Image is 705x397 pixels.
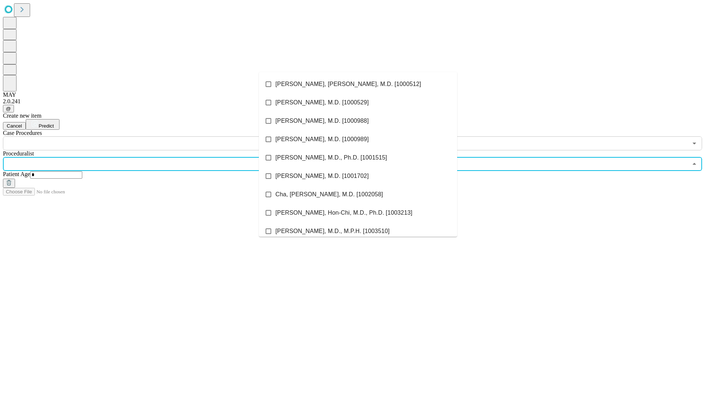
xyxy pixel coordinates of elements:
[275,208,412,217] span: [PERSON_NAME], Hon-Chi, M.D., Ph.D. [1003213]
[275,135,369,144] span: [PERSON_NAME], M.D. [1000989]
[26,119,59,130] button: Predict
[3,98,702,105] div: 2.0.241
[689,138,699,149] button: Open
[3,171,30,177] span: Patient Age
[275,80,421,89] span: [PERSON_NAME], [PERSON_NAME], M.D. [1000512]
[3,130,42,136] span: Scheduled Procedure
[275,190,383,199] span: Cha, [PERSON_NAME], M.D. [1002058]
[275,172,369,180] span: [PERSON_NAME], M.D. [1001702]
[689,159,699,169] button: Close
[275,153,387,162] span: [PERSON_NAME], M.D., Ph.D. [1001515]
[3,92,702,98] div: MAY
[275,117,369,125] span: [PERSON_NAME], M.D. [1000988]
[275,98,369,107] span: [PERSON_NAME], M.D. [1000529]
[3,105,14,112] button: @
[3,112,41,119] span: Create new item
[6,106,11,111] span: @
[39,123,54,129] span: Predict
[7,123,22,129] span: Cancel
[275,227,390,236] span: [PERSON_NAME], M.D., M.P.H. [1003510]
[3,122,26,130] button: Cancel
[3,150,34,157] span: Proceduralist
